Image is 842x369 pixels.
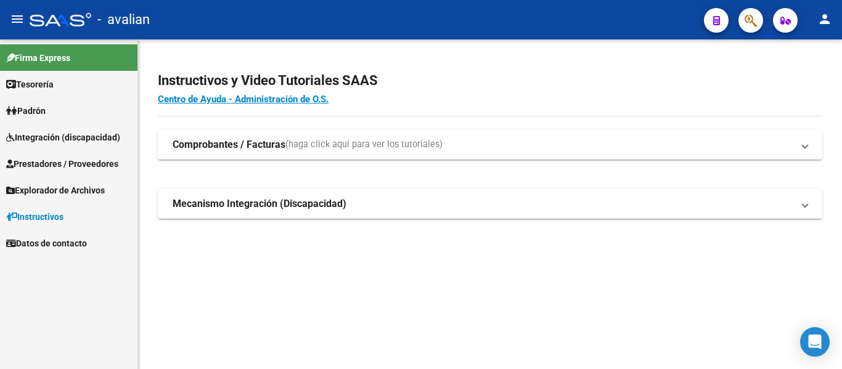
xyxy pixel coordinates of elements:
[158,94,329,105] a: Centro de Ayuda - Administración de O.S.
[285,138,443,152] span: (haga click aquí para ver los tutoriales)
[173,197,346,211] strong: Mecanismo Integración (Discapacidad)
[6,210,63,224] span: Instructivos
[6,131,120,144] span: Integración (discapacidad)
[158,69,822,92] h2: Instructivos y Video Tutoriales SAAS
[158,189,822,219] mat-expansion-panel-header: Mecanismo Integración (Discapacidad)
[6,51,70,65] span: Firma Express
[6,157,118,171] span: Prestadores / Proveedores
[158,130,822,160] mat-expansion-panel-header: Comprobantes / Facturas(haga click aquí para ver los tutoriales)
[97,6,150,33] span: - avalian
[6,78,54,91] span: Tesorería
[6,184,105,197] span: Explorador de Archivos
[6,104,46,118] span: Padrón
[10,12,25,26] mat-icon: menu
[6,237,87,250] span: Datos de contacto
[817,12,832,26] mat-icon: person
[173,138,285,152] strong: Comprobantes / Facturas
[800,327,830,357] div: Open Intercom Messenger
